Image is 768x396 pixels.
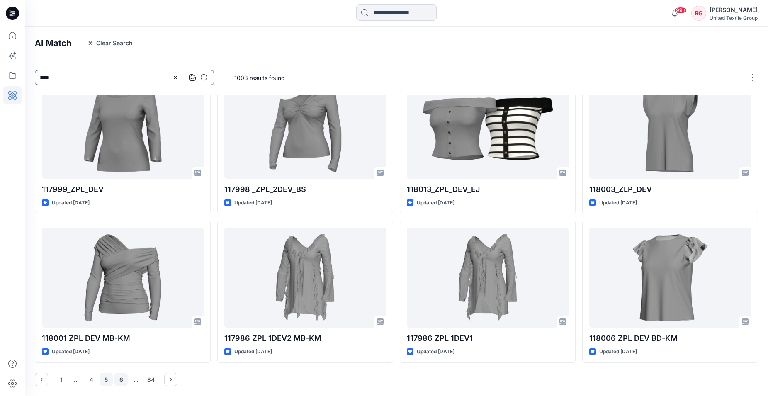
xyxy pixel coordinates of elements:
[224,79,386,178] a: 117998 _ZPL_2DEV_BS
[234,199,272,207] p: Updated [DATE]
[85,373,98,386] button: 4
[42,79,204,178] a: 117999_ZPL_DEV
[589,79,751,178] a: 118003_ZLP_DEV
[82,36,138,50] button: Clear Search
[589,184,751,195] p: 118003_ZLP_DEV
[407,228,569,327] a: 117986 ZPL 1DEV1
[407,184,569,195] p: 118013_ZPL_DEV_EJ
[599,199,637,207] p: Updated [DATE]
[42,184,204,195] p: 117999_ZPL_DEV
[42,228,204,327] a: 118001 ZPL DEV MB-KM
[114,373,128,386] button: 6
[234,73,285,82] p: 1008 results found
[52,347,90,356] p: Updated [DATE]
[55,373,68,386] button: 1
[417,199,454,207] p: Updated [DATE]
[407,333,569,344] p: 117986 ZPL 1DEV1
[42,333,204,344] p: 118001 ZPL DEV MB-KM
[599,347,637,356] p: Updated [DATE]
[234,347,272,356] p: Updated [DATE]
[407,79,569,178] a: 118013_ZPL_DEV_EJ
[224,184,386,195] p: 117998 _ZPL_2DEV_BS
[589,333,751,344] p: 118006 ZPL DEV BD-KM
[100,373,113,386] button: 5
[224,228,386,327] a: 117986 ZPL 1DEV2 MB-KM
[35,38,71,48] h4: AI Match
[52,199,90,207] p: Updated [DATE]
[589,228,751,327] a: 118006 ZPL DEV BD-KM
[710,5,758,15] div: [PERSON_NAME]
[129,373,143,386] div: ...
[674,7,687,14] span: 99+
[144,373,158,386] button: 84
[70,373,83,386] div: ...
[691,6,706,21] div: RG
[417,347,454,356] p: Updated [DATE]
[710,15,758,21] div: United Textile Group
[224,333,386,344] p: 117986 ZPL 1DEV2 MB-KM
